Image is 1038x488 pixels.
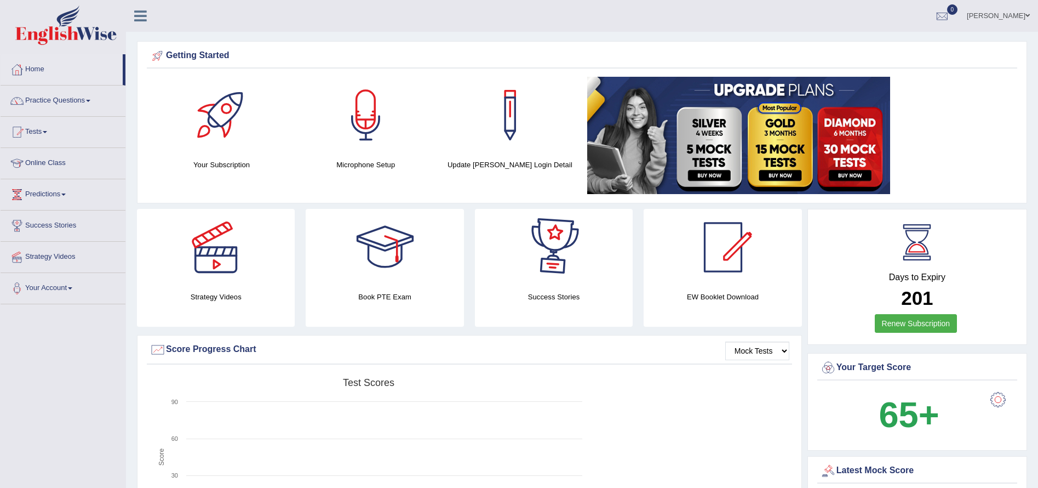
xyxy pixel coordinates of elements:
[443,159,576,171] h4: Update [PERSON_NAME] Login Detail
[155,159,288,171] h4: Your Subscription
[875,314,957,333] a: Renew Subscription
[343,377,394,388] tspan: Test scores
[1,242,125,269] a: Strategy Videos
[820,463,1014,479] div: Latest Mock Score
[1,86,125,113] a: Practice Questions
[901,287,933,309] b: 201
[475,291,633,303] h4: Success Stories
[171,435,178,442] text: 60
[820,273,1014,282] h4: Days to Expiry
[299,159,432,171] h4: Microphone Setup
[1,54,123,82] a: Home
[150,48,1014,64] div: Getting Started
[150,342,789,358] div: Score Progress Chart
[1,117,125,144] a: Tests
[879,395,939,435] b: 65+
[137,291,295,303] h4: Strategy Videos
[158,448,165,466] tspan: Score
[306,291,463,303] h4: Book PTE Exam
[1,148,125,175] a: Online Class
[644,291,801,303] h4: EW Booklet Download
[1,211,125,238] a: Success Stories
[820,360,1014,376] div: Your Target Score
[1,179,125,207] a: Predictions
[1,273,125,300] a: Your Account
[171,472,178,479] text: 30
[587,77,890,194] img: small5.jpg
[171,399,178,405] text: 90
[947,4,958,15] span: 0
